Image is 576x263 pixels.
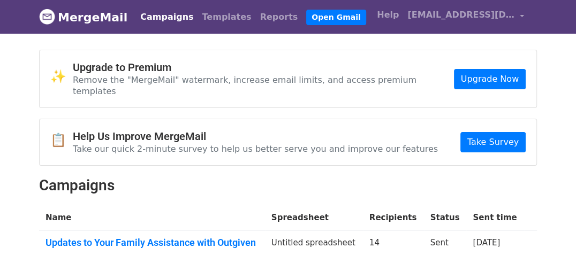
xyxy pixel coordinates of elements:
[473,238,500,247] a: [DATE]
[198,6,255,28] a: Templates
[306,10,366,25] a: Open Gmail
[407,9,514,21] span: [EMAIL_ADDRESS][DOMAIN_NAME]
[73,74,454,97] p: Remove the "MergeMail" watermark, increase email limits, and access premium templates
[460,132,526,152] a: Take Survey
[39,205,265,230] th: Name
[50,69,73,84] span: ✨
[466,205,524,230] th: Sent time
[265,230,363,259] td: Untitled spreadsheet
[39,6,127,28] a: MergeMail
[454,69,526,89] a: Upgrade Now
[46,237,259,249] a: Updates to Your Family Assistance with Outgiven
[363,205,424,230] th: Recipients
[424,230,467,259] td: Sent
[424,205,467,230] th: Status
[256,6,302,28] a: Reports
[73,130,438,143] h4: Help Us Improve MergeMail
[403,4,528,29] a: [EMAIL_ADDRESS][DOMAIN_NAME]
[39,176,537,195] h2: Campaigns
[73,143,438,154] p: Take our quick 2-minute survey to help us better serve you and improve our features
[265,205,363,230] th: Spreadsheet
[73,61,454,74] h4: Upgrade to Premium
[363,230,424,259] td: 14
[136,6,198,28] a: Campaigns
[39,9,55,25] img: MergeMail logo
[373,4,403,26] a: Help
[50,133,73,148] span: 📋
[522,212,576,263] iframe: Chat Widget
